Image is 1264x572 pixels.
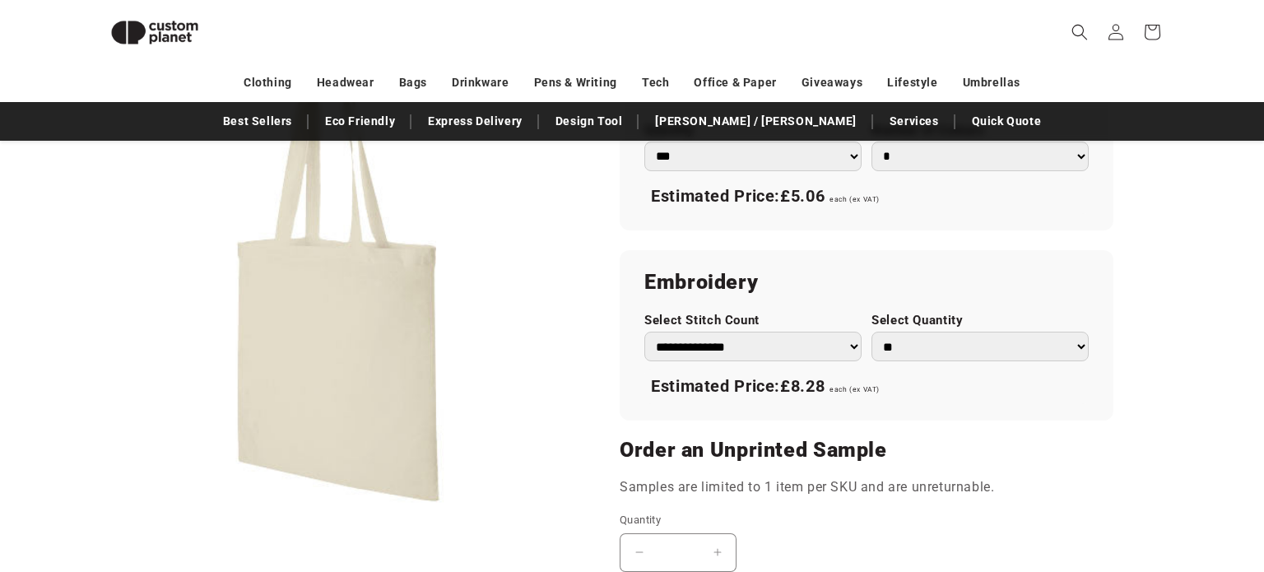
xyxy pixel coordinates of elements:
[644,269,1089,295] h2: Embroidery
[644,313,862,328] label: Select Stitch Count
[644,370,1089,404] div: Estimated Price:
[642,68,669,97] a: Tech
[992,394,1264,572] iframe: Chat Widget
[887,68,937,97] a: Lifestyle
[964,107,1050,136] a: Quick Quote
[317,107,403,136] a: Eco Friendly
[871,313,1089,328] label: Select Quantity
[97,7,212,58] img: Custom Planet
[534,68,617,97] a: Pens & Writing
[620,476,1113,500] p: Samples are limited to 1 item per SKU and are unreturnable.
[420,107,531,136] a: Express Delivery
[452,68,509,97] a: Drinkware
[244,68,292,97] a: Clothing
[647,107,864,136] a: [PERSON_NAME] / [PERSON_NAME]
[547,107,631,136] a: Design Tool
[963,68,1020,97] a: Umbrellas
[620,512,982,528] label: Quantity
[644,179,1089,214] div: Estimated Price:
[399,68,427,97] a: Bags
[780,376,825,396] span: £8.28
[620,437,1113,463] h2: Order an Unprinted Sample
[97,25,579,506] media-gallery: Gallery Viewer
[881,107,947,136] a: Services
[780,186,825,206] span: £5.06
[802,68,862,97] a: Giveaways
[215,107,300,136] a: Best Sellers
[1062,14,1098,50] summary: Search
[694,68,776,97] a: Office & Paper
[829,385,880,393] span: each (ex VAT)
[829,195,880,203] span: each (ex VAT)
[317,68,374,97] a: Headwear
